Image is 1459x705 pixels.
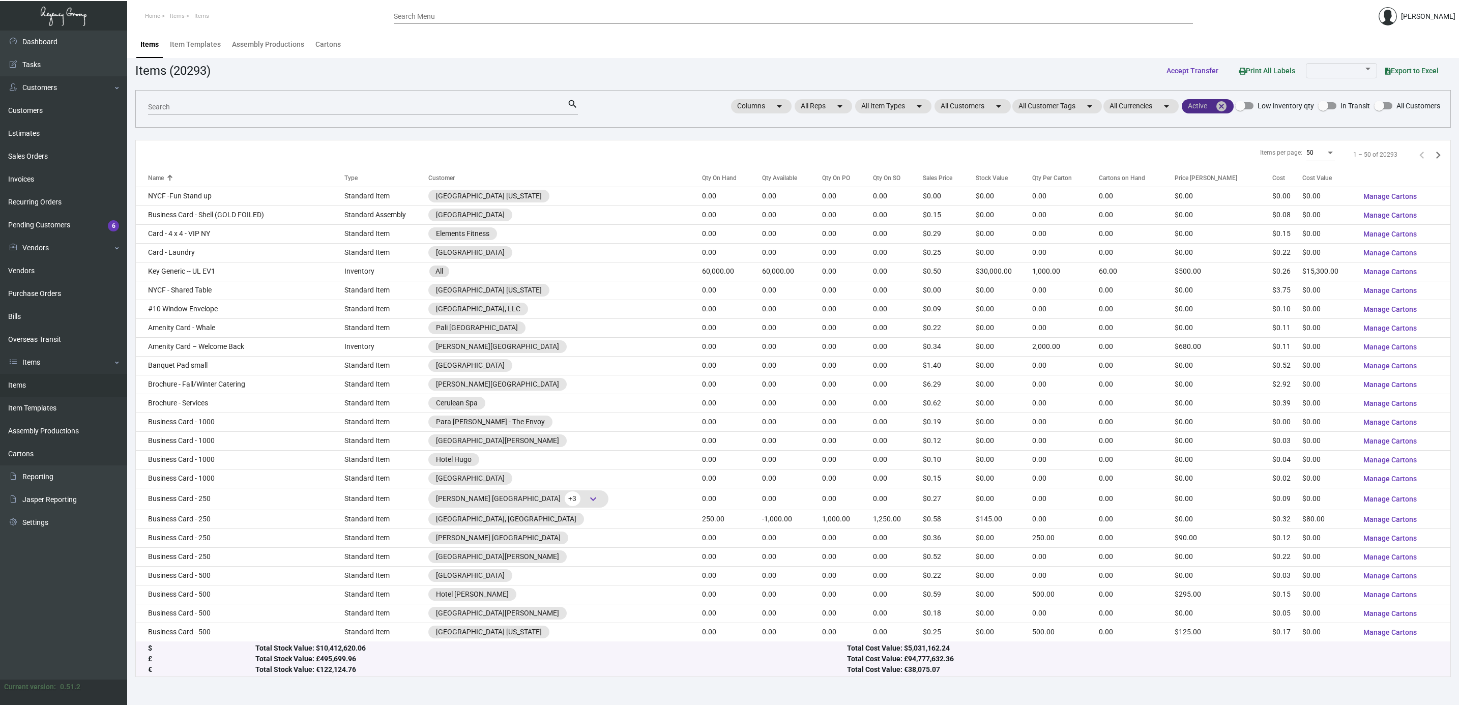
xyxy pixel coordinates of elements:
[773,100,785,112] mat-icon: arrow_drop_down
[344,431,428,450] td: Standard Item
[1363,534,1417,542] span: Manage Cartons
[702,262,762,281] td: 60,000.00
[1355,529,1425,547] button: Manage Cartons
[1401,11,1455,22] div: [PERSON_NAME]
[1363,572,1417,580] span: Manage Cartons
[855,99,931,113] mat-chip: All Item Types
[923,187,976,205] td: $0.00
[822,413,873,431] td: 0.00
[1355,244,1425,262] button: Manage Cartons
[1302,173,1355,183] div: Cost Value
[1355,281,1425,300] button: Manage Cartons
[1175,318,1273,337] td: $0.00
[702,413,762,431] td: 0.00
[1099,300,1175,318] td: 0.00
[762,173,823,183] div: Qty Available
[1272,205,1302,224] td: $0.08
[1363,268,1417,276] span: Manage Cartons
[436,341,559,352] div: [PERSON_NAME][GEOGRAPHIC_DATA]
[1099,224,1175,243] td: 0.00
[822,300,873,318] td: 0.00
[1430,146,1446,163] button: Next page
[822,375,873,394] td: 0.00
[1272,394,1302,413] td: $0.39
[1302,413,1355,431] td: $0.00
[923,413,976,431] td: $0.19
[822,394,873,413] td: 0.00
[1175,173,1273,183] div: Price [PERSON_NAME]
[1363,305,1417,313] span: Manage Cartons
[1032,318,1099,337] td: 0.00
[822,187,873,205] td: 0.00
[976,394,1032,413] td: $0.00
[762,394,823,413] td: 0.00
[436,210,505,220] div: [GEOGRAPHIC_DATA]
[1175,300,1273,318] td: $0.00
[136,413,344,431] td: Business Card - 1000
[1032,173,1072,183] div: Qty Per Carton
[822,262,873,281] td: 0.00
[1340,100,1370,112] span: In Transit
[1363,249,1417,257] span: Manage Cartons
[1099,173,1175,183] div: Cartons on Hand
[762,413,823,431] td: 0.00
[702,300,762,318] td: 0.00
[762,173,797,183] div: Qty Available
[1160,100,1173,112] mat-icon: arrow_drop_down
[136,337,344,356] td: Amenity Card – Welcome Back
[1272,243,1302,262] td: $0.22
[1260,148,1302,157] div: Items per page:
[702,431,762,450] td: 0.00
[1272,281,1302,300] td: $3.75
[923,281,976,300] td: $0.00
[1012,99,1102,113] mat-chip: All Customer Tags
[702,187,762,205] td: 0.00
[923,173,952,183] div: Sales Price
[762,375,823,394] td: 0.00
[1363,286,1417,295] span: Manage Cartons
[1099,413,1175,431] td: 0.00
[1363,609,1417,618] span: Manage Cartons
[873,173,923,183] div: Qty On SO
[136,205,344,224] td: Business Card - Shell (GOLD FOILED)
[873,205,923,224] td: 0.00
[1302,262,1355,281] td: $15,300.00
[1175,413,1273,431] td: $0.00
[762,356,823,375] td: 0.00
[702,243,762,262] td: 0.00
[136,300,344,318] td: #10 Window Envelope
[344,243,428,262] td: Standard Item
[822,205,873,224] td: 0.00
[1363,211,1417,219] span: Manage Cartons
[1099,187,1175,205] td: 0.00
[136,281,344,300] td: NYCF - Shared Table
[1363,553,1417,561] span: Manage Cartons
[1302,224,1355,243] td: $0.00
[702,356,762,375] td: 0.00
[976,375,1032,394] td: $0.00
[762,205,823,224] td: 0.00
[976,173,1008,183] div: Stock Value
[344,413,428,431] td: Standard Item
[232,39,304,50] div: Assembly Productions
[1099,281,1175,300] td: 0.00
[1379,7,1397,25] img: admin@bootstrapmaster.com
[1355,300,1425,318] button: Manage Cartons
[1355,357,1425,375] button: Manage Cartons
[873,173,900,183] div: Qty On SO
[1099,205,1175,224] td: 0.00
[1158,62,1227,80] button: Accept Transfer
[923,173,976,183] div: Sales Price
[1363,418,1417,426] span: Manage Cartons
[1377,62,1447,80] button: Export to Excel
[976,337,1032,356] td: $0.00
[1355,490,1425,508] button: Manage Cartons
[1175,337,1273,356] td: $680.00
[923,300,976,318] td: $0.09
[762,262,823,281] td: 60,000.00
[1272,413,1302,431] td: $0.00
[1363,324,1417,332] span: Manage Cartons
[1355,567,1425,585] button: Manage Cartons
[344,394,428,413] td: Standard Item
[1272,356,1302,375] td: $0.52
